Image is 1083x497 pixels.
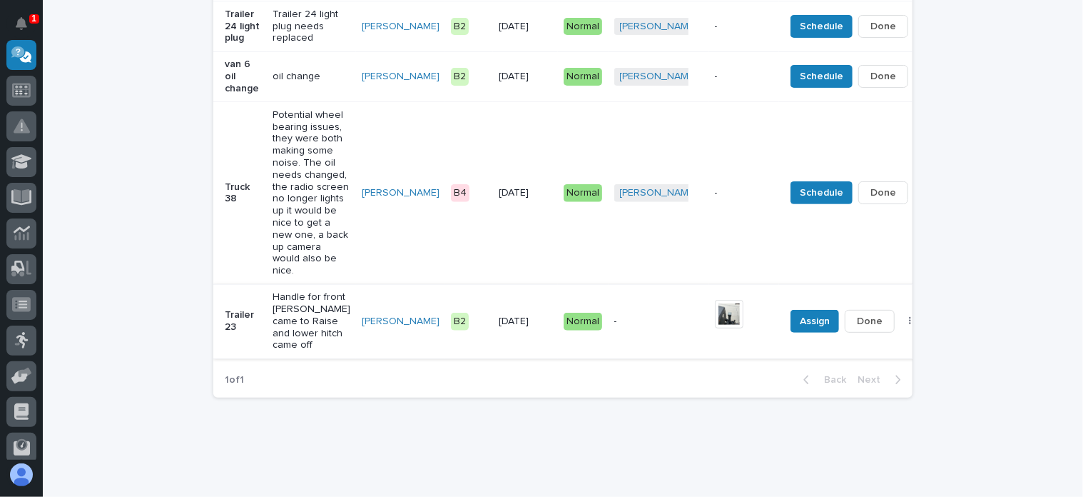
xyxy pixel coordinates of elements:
[715,187,773,199] p: -
[362,316,439,328] a: [PERSON_NAME]
[858,373,889,386] span: Next
[6,9,36,39] button: Notifications
[800,313,830,330] span: Assign
[273,109,350,277] p: Potential wheel bearing issues, they were both making some noise. The oil needs changed, the radi...
[870,184,896,201] span: Done
[451,68,469,86] div: B2
[225,9,261,44] p: Trailer 24 light plug
[815,373,846,386] span: Back
[790,181,853,204] button: Schedule
[225,309,261,333] p: Trailer 23
[620,21,698,33] a: [PERSON_NAME]
[213,363,255,398] p: 1 of 1
[18,17,36,40] div: Notifications1
[858,65,908,88] button: Done
[790,65,853,88] button: Schedule
[213,1,956,52] tr: Trailer 24 light plugTrailer 24 light plug needs replaced[PERSON_NAME] B2[DATE]Normal[PERSON_NAME...
[6,460,36,490] button: users-avatar
[564,313,602,331] div: Normal
[870,18,896,35] span: Done
[499,187,552,199] p: [DATE]
[790,310,839,333] button: Assign
[858,15,908,38] button: Done
[852,373,912,386] button: Next
[31,14,36,24] p: 1
[620,187,698,199] a: [PERSON_NAME]
[451,313,469,331] div: B2
[800,68,843,85] span: Schedule
[870,68,896,85] span: Done
[273,291,350,351] p: Handle for front [PERSON_NAME] came to Raise and lower hitch came off
[499,71,552,83] p: [DATE]
[715,21,773,33] p: -
[213,284,956,358] tr: Trailer 23Handle for front [PERSON_NAME] came to Raise and lower hitch came off[PERSON_NAME] B2[D...
[499,316,552,328] p: [DATE]
[451,18,469,36] div: B2
[790,15,853,38] button: Schedule
[213,51,956,102] tr: van 6 oil changeoil change[PERSON_NAME] B2[DATE]Normal[PERSON_NAME] -ScheduleDone
[564,68,602,86] div: Normal
[845,310,895,333] button: Done
[451,184,469,202] div: B4
[213,102,956,284] tr: Truck 38Potential wheel bearing issues, they were both making some noise. The oil needs changed, ...
[225,59,261,94] p: van 6 oil change
[858,181,908,204] button: Done
[715,71,773,83] p: -
[499,21,552,33] p: [DATE]
[362,21,439,33] a: [PERSON_NAME]
[800,18,843,35] span: Schedule
[857,313,883,330] span: Done
[362,187,439,199] a: [PERSON_NAME]
[800,184,843,201] span: Schedule
[564,184,602,202] div: Normal
[273,71,350,83] p: oil change
[620,71,698,83] a: [PERSON_NAME]
[614,316,703,328] p: -
[273,9,350,44] p: Trailer 24 light plug needs replaced
[362,71,439,83] a: [PERSON_NAME]
[225,181,261,206] p: Truck 38
[564,18,602,36] div: Normal
[792,373,852,386] button: Back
